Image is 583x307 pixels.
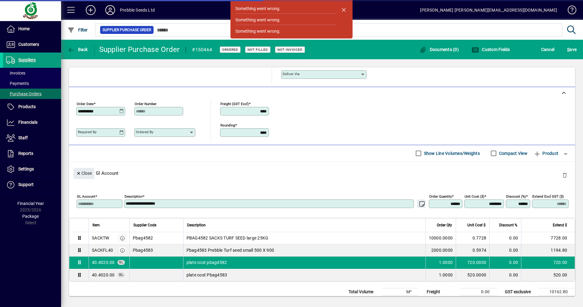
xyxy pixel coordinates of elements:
span: Product [534,148,558,158]
td: 7728.00 [521,232,575,244]
td: 0.5974 [456,244,489,257]
mat-label: Extend excl GST ($) [532,194,564,198]
td: 0.00 [460,295,497,303]
td: GST exclusive [502,288,538,295]
td: 520.00 [521,269,575,281]
button: Close [74,168,94,179]
a: Invoices [3,68,61,78]
span: Item [92,222,100,228]
div: #150464 [192,45,212,55]
span: Not Invoiced [277,48,302,52]
td: M³ [382,288,419,295]
span: Factory Expenses [92,259,115,265]
span: Supplier Code [133,222,156,228]
a: Support [3,177,61,192]
span: Staff [18,135,28,140]
span: Close [76,168,92,178]
button: Profile [100,5,120,16]
mat-label: Deliver via [283,72,299,76]
span: Financial Year [17,201,44,206]
div: Prebble Seeds Ltd [120,5,155,15]
span: Support [18,182,34,187]
a: Staff [3,130,61,146]
td: Kg [382,295,419,303]
span: S [567,47,570,52]
button: Delete [557,168,572,183]
td: GST [502,295,538,303]
a: Customers [3,37,61,52]
span: Home [18,26,30,31]
button: Add product line item [530,148,561,159]
td: 0.00 [489,257,521,269]
button: Documents (0) [418,44,460,55]
span: Customers [18,42,39,47]
span: ave [567,45,577,54]
td: 0.00 [460,288,497,295]
span: Settings [18,166,34,171]
span: Purchase Orders [6,91,42,96]
a: Products [3,99,61,115]
td: 0.00 [489,244,521,257]
span: Package [22,214,39,219]
span: Financials [18,120,38,125]
span: GL [119,273,123,276]
td: Total Weight [346,295,382,303]
mat-label: Freight (GST excl) [220,101,249,106]
span: Reports [18,151,33,156]
app-page-header-button: Close [72,170,96,176]
mat-label: GL Account [77,194,95,198]
button: Filter [66,24,89,35]
span: Factory Expenses [92,272,115,278]
mat-label: Order number [135,101,157,106]
span: Discount % [499,222,517,228]
a: Purchase Orders [3,89,61,99]
mat-label: Order Quantity [429,194,452,198]
span: Suppliers [18,57,36,62]
button: Save [566,44,578,55]
span: Unit Cost $ [467,222,486,228]
button: Back [66,44,89,55]
td: 0.00 [489,269,521,281]
mat-label: Required by [78,130,96,134]
td: 0.00 [489,232,521,244]
app-page-header-button: Back [61,44,95,55]
span: Filter [67,27,88,32]
td: Freight [424,288,460,295]
span: Extend $ [553,222,567,228]
span: PBAG4582 SACKS TURF SEED large 25KG [186,235,269,241]
mat-label: Unit Cost ($) [465,194,484,198]
mat-label: Order date [77,101,94,106]
span: Description [187,222,206,228]
div: SACKFL40 [92,247,113,253]
td: 720.0000 [456,257,489,269]
td: 0.7728 [456,232,489,244]
td: Total Volume [346,288,382,295]
div: SACKTW [92,235,109,241]
span: Payments [6,81,29,86]
span: Pbag4583 Prebble Turf seed small 500 X 900 [186,247,274,253]
button: Add [81,5,100,16]
app-page-header-button: Delete [557,172,572,178]
td: 720.00 [521,257,575,269]
span: GL [119,261,123,264]
span: Supplier Purchase Order [103,27,151,33]
button: Cancel [540,44,556,55]
mat-label: Discount (%) [506,194,526,198]
a: Payments [3,78,61,89]
td: 1.0000 [425,269,456,281]
label: Compact View [498,150,527,156]
div: Supplier Purchase Order [99,45,180,54]
label: Show Line Volumes/Weights [423,150,480,156]
td: 520.0000 [456,269,489,281]
span: plate cost pbag4582 [186,259,227,265]
a: Home [3,21,61,37]
td: Pbag4583 [129,244,183,257]
span: Documents (0) [419,47,459,52]
span: plate cost Pbag4583 [186,272,227,278]
button: Custom Fields [470,44,512,55]
div: [PERSON_NAME] [PERSON_NAME][EMAIL_ADDRESS][DOMAIN_NAME] [420,5,557,15]
span: Cancel [541,45,555,54]
mat-label: Ordered by [136,130,153,134]
mat-label: Description [125,194,143,198]
span: Invoices [6,71,25,75]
